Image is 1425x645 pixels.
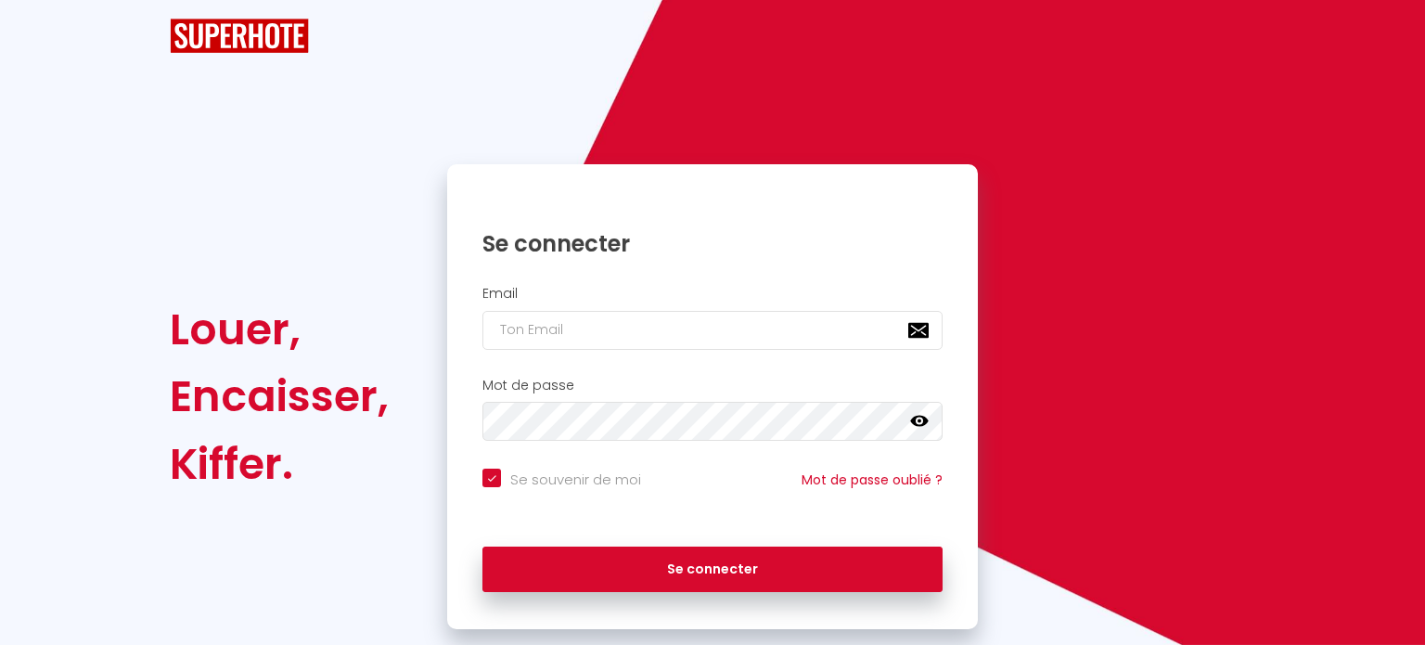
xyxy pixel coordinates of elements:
div: Louer, [170,296,389,363]
h2: Mot de passe [482,378,943,393]
h1: Se connecter [482,229,943,258]
h2: Email [482,286,943,302]
div: Kiffer. [170,431,389,497]
input: Ton Email [482,311,943,350]
button: Se connecter [482,547,943,593]
a: Mot de passe oublié ? [802,471,943,489]
img: SuperHote logo [170,19,309,53]
div: Encaisser, [170,363,389,430]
